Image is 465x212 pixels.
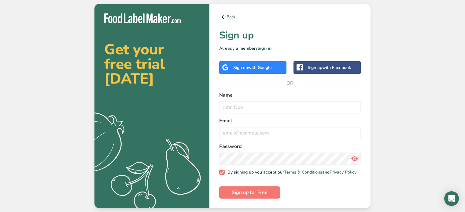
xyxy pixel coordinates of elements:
a: Terms & Conditions [284,169,322,175]
a: Sign in [257,45,271,51]
a: Privacy Policy [330,169,356,175]
span: with Facebook [322,65,351,70]
h2: Get your free trial [DATE] [104,42,200,86]
span: OR [281,74,299,92]
p: Already a member? [219,45,361,52]
h1: Sign up [219,28,361,43]
input: John Doe [219,101,361,113]
div: Sign up [233,64,272,71]
label: Password [219,143,361,150]
span: By signing up you accept our and [225,170,357,175]
div: Open Intercom Messenger [444,191,459,206]
button: Sign up for Free [219,186,280,199]
span: with Google [248,65,272,70]
img: Food Label Maker [104,13,181,23]
label: Email [219,117,361,124]
span: Sign up for Free [232,189,268,196]
a: Back [219,13,361,21]
label: Name [219,92,361,99]
input: email@example.com [219,127,361,139]
div: Sign up [308,64,351,71]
